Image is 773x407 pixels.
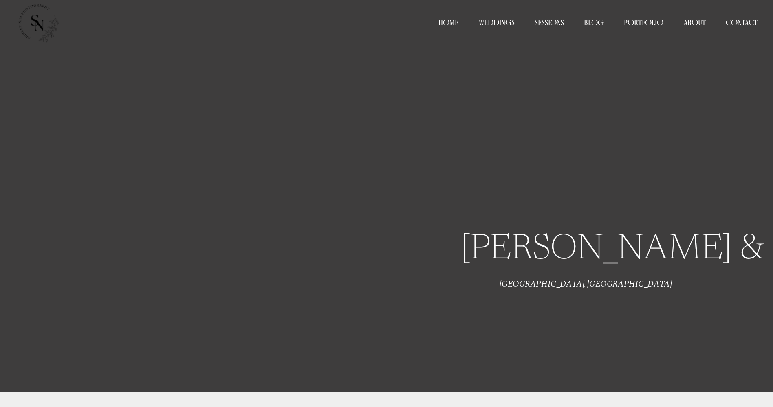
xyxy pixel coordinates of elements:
a: Home [438,17,458,28]
a: folder dropdown [624,17,663,28]
a: Blog [584,17,604,28]
a: Sessions [535,17,564,28]
a: Weddings [479,17,515,28]
a: Contact [726,17,758,28]
a: About [684,17,706,28]
img: Shirley Nim Photography [15,1,59,44]
span: Portfolio [624,18,663,28]
em: [GEOGRAPHIC_DATA], [GEOGRAPHIC_DATA] [500,278,672,291]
